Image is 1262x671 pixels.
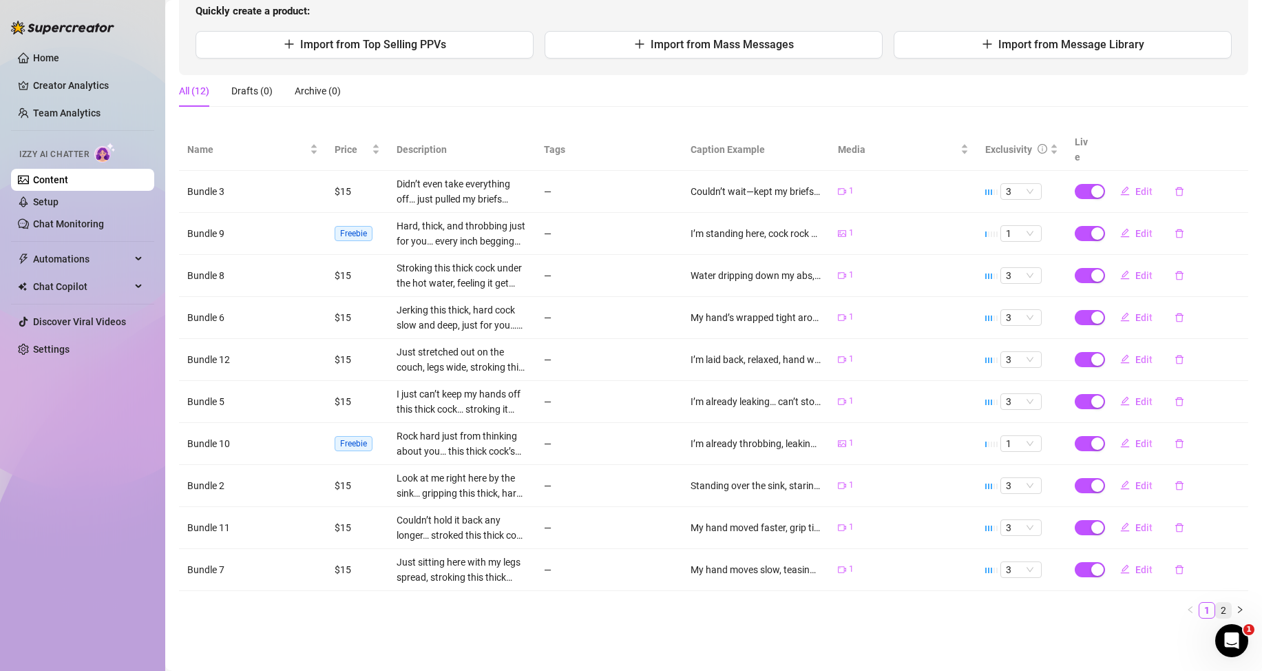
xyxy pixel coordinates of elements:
[1135,228,1153,239] span: Edit
[1182,602,1199,619] button: left
[849,227,854,240] span: 1
[838,187,846,196] span: video-camera
[1006,562,1036,577] span: 3
[1164,223,1195,245] button: delete
[187,142,307,157] span: Name
[536,339,683,381] td: —
[179,339,326,381] td: Bundle 12
[691,352,821,367] div: I’m laid back, relaxed, hand working my cock nice and slow… moaning a little louder with every st...
[1109,475,1164,497] button: Edit
[179,465,326,507] td: Bundle 2
[179,423,326,465] td: Bundle 10
[397,302,527,333] div: Jerking this thick, hard cock slow and deep, just for you… watch it throb in my hand until I expl...
[196,5,310,17] strong: Quickly create a product:
[849,437,854,450] span: 1
[1006,352,1036,367] span: 3
[19,148,89,161] span: Izzy AI Chatter
[179,213,326,255] td: Bundle 9
[179,83,209,99] div: All (12)
[1109,307,1164,329] button: Edit
[33,218,104,229] a: Chat Monitoring
[18,254,29,265] span: thunderbolt
[11,21,114,34] img: logo-BBDzfeDw.svg
[179,297,326,339] td: Bundle 6
[1120,270,1130,280] span: edit
[838,271,846,280] span: video-camera
[1135,522,1153,533] span: Edit
[335,226,372,241] span: Freebie
[1135,270,1153,281] span: Edit
[1006,268,1036,283] span: 3
[691,226,821,241] div: I’m standing here, cock rock hard, veins bulging, dripping with need. It’s all yours to stroke, l...
[1006,520,1036,535] span: 3
[536,297,683,339] td: —
[326,339,388,381] td: $15
[326,507,388,549] td: $15
[1164,517,1195,539] button: delete
[838,440,846,448] span: picture
[1175,313,1184,322] span: delete
[1164,349,1195,371] button: delete
[1215,602,1232,619] li: 2
[1164,433,1195,455] button: delete
[231,83,273,99] div: Drafts (0)
[838,398,846,406] span: video-camera
[838,355,846,364] span: video-camera
[838,566,846,574] span: video-camera
[397,344,527,375] div: Just stretched out on the couch, legs wide, stroking this thick cock slow and steady… thinking ho...
[33,344,70,355] a: Settings
[998,38,1144,51] span: Import from Message Library
[1243,624,1254,635] span: 1
[1175,187,1184,196] span: delete
[536,171,683,213] td: —
[1109,223,1164,245] button: Edit
[1109,559,1164,581] button: Edit
[1232,602,1248,619] li: Next Page
[397,260,527,291] div: Stroking this thick cock under the hot water, feeling it get harder with every slow pump… but hel...
[838,482,846,490] span: video-camera
[1109,517,1164,539] button: Edit
[1120,396,1130,406] span: edit
[1135,396,1153,407] span: Edit
[1175,397,1184,406] span: delete
[651,38,794,51] span: Import from Mass Messages
[179,549,326,591] td: Bundle 7
[1006,478,1036,493] span: 3
[536,465,683,507] td: —
[691,436,821,451] div: I’m already throbbing, leaking, can’t stop stroking—just from picturing your hands on me. Imagine...
[179,171,326,213] td: Bundle 3
[94,143,116,163] img: AI Chatter
[1164,265,1195,287] button: delete
[397,429,527,459] div: Rock hard just from thinking about you… this thick cock’s already begging for more. Come closer, ...
[179,381,326,423] td: Bundle 5
[1164,559,1195,581] button: delete
[1216,603,1231,618] a: 2
[849,311,854,324] span: 1
[1120,354,1130,364] span: edit
[849,395,854,408] span: 1
[691,394,821,409] div: I’m already leaking… can’t stop touching myself. Every slow stroke is for you—deep, wet, intense....
[1135,312,1153,323] span: Edit
[18,282,27,291] img: Chat Copilot
[33,52,59,63] a: Home
[849,563,854,576] span: 1
[849,353,854,366] span: 1
[691,562,821,577] div: My hand moves slow, teasing every inch while I picture your tight body taking all of me. Each str...
[1199,602,1215,619] li: 1
[1006,184,1036,199] span: 3
[1135,354,1153,365] span: Edit
[326,465,388,507] td: $15
[179,507,326,549] td: Bundle 11
[691,310,821,325] div: My hand’s wrapped tight around my cock, stroking steady, teasing it right to the edge. You’ll see...
[1175,481,1184,491] span: delete
[397,176,527,207] div: Didn’t even take everything off… just pulled my briefs down enough to get my hand on this thick, ...
[1175,229,1184,238] span: delete
[1186,606,1195,614] span: left
[536,213,683,255] td: —
[1006,436,1036,451] span: 1
[33,248,131,270] span: Automations
[33,196,59,207] a: Setup
[691,478,821,493] div: Standing over the sink, staring myself down in the mirror… stroking slow at first, then harder, t...
[536,129,683,171] th: Tags
[179,129,326,171] th: Name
